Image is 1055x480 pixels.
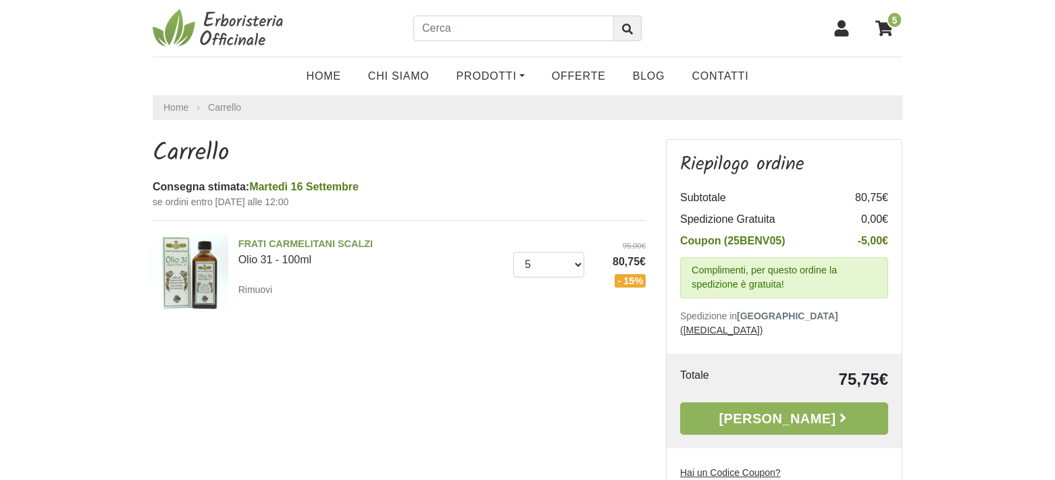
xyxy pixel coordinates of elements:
[208,102,241,113] a: Carrello
[153,8,288,49] img: Erboristeria Officinale
[680,257,888,298] div: Complimenti, per questo ordine la spedizione è gratuita!
[238,284,273,295] small: Rimuovi
[834,230,888,252] td: -5,00€
[680,187,834,209] td: Subtotale
[355,63,443,90] a: Chi Siamo
[443,63,538,90] a: Prodotti
[680,466,781,480] label: Hai un Codice Coupon?
[293,63,355,90] a: Home
[680,325,763,336] a: ([MEDICAL_DATA])
[680,467,781,478] u: Hai un Codice Coupon?
[680,309,888,338] p: Spedizione in
[594,240,646,252] del: 95,00€
[153,179,646,195] div: Consegna stimata:
[538,63,619,90] a: OFFERTE
[869,11,902,45] a: 5
[594,254,646,270] span: 80,75€
[737,311,838,321] b: [GEOGRAPHIC_DATA]
[148,232,228,312] img: Olio 31 - 100ml
[413,16,614,41] input: Cerca
[238,237,503,265] a: FRATI CARMELITANI SCALZIOlio 31 - 100ml
[238,281,278,298] a: Rimuovi
[153,95,902,120] nav: breadcrumb
[680,209,834,230] td: Spedizione Gratuita
[887,11,902,28] span: 5
[163,101,188,115] a: Home
[238,237,503,252] span: FRATI CARMELITANI SCALZI
[680,367,756,392] td: Totale
[615,274,646,288] span: - 15%
[756,367,888,392] td: 75,75€
[834,209,888,230] td: 0,00€
[680,402,888,435] a: [PERSON_NAME]
[153,139,646,168] h1: Carrello
[619,63,679,90] a: Blog
[680,230,834,252] td: Coupon (25BENV05)
[678,63,762,90] a: Contatti
[680,153,888,176] h3: Riepilogo ordine
[153,195,646,209] small: se ordini entro [DATE] alle 12:00
[249,181,359,192] span: Martedì 16 Settembre
[834,187,888,209] td: 80,75€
